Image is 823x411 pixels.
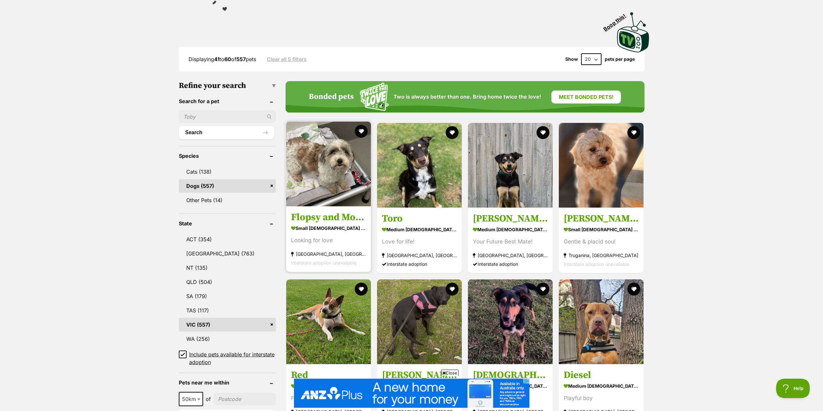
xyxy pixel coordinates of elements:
[179,392,203,406] span: 50km
[377,208,462,273] a: Toro medium [DEMOGRAPHIC_DATA] Dog Love for life! [GEOGRAPHIC_DATA], [GEOGRAPHIC_DATA] Interstate...
[179,380,276,385] header: Pets near me within
[382,369,457,381] h3: [PERSON_NAME]
[179,126,274,139] button: Search
[559,123,644,208] img: Quinn - Poodle (Miniature) Dog
[441,370,459,376] span: Close
[564,261,629,267] span: Interstate adoption unavailable
[564,237,639,246] div: Gentle & placid soul
[628,283,641,296] button: favourite
[446,283,459,296] button: favourite
[189,56,256,62] span: Displaying to of pets
[291,250,366,258] strong: [GEOGRAPHIC_DATA], [GEOGRAPHIC_DATA]
[286,279,371,364] img: Red - Australian Cattle Dog
[602,9,632,32] span: Boop this!
[179,247,276,260] a: [GEOGRAPHIC_DATA] (763)
[551,91,621,103] a: Meet bonded pets!
[536,126,549,139] button: favourite
[179,395,202,404] span: 50km
[267,56,307,62] a: Clear all 5 filters
[291,369,366,381] h3: Red
[179,98,276,104] header: Search for a pet
[179,111,276,123] input: Toby
[214,56,220,62] strong: 41
[617,12,649,52] img: PetRescue TV logo
[446,126,459,139] button: favourite
[360,83,389,111] img: Squiggle
[179,318,276,331] a: VIC (557)
[564,381,639,391] strong: medium [DEMOGRAPHIC_DATA] Dog
[382,212,457,225] h3: Toro
[382,260,457,268] div: Interstate adoption
[605,57,635,62] label: pets per page
[377,123,462,208] img: Toro - Australian Kelpie Dog
[628,126,641,139] button: favourite
[377,279,462,364] img: Molly - Labrador Retriever x Australian Kelpie Dog
[355,125,368,138] button: favourite
[468,208,553,273] a: [PERSON_NAME] medium [DEMOGRAPHIC_DATA] Dog Your Future Best Mate! [GEOGRAPHIC_DATA], [GEOGRAPHIC...
[286,122,371,206] img: Flopsy and Mopsy - Maltese x Shih Tzu Dog
[213,393,276,405] input: postcode
[179,153,276,159] header: Species
[564,394,639,403] div: Playful boy
[179,332,276,346] a: WA (256)
[291,236,366,245] div: Looking for love
[559,208,644,273] a: [PERSON_NAME] small [DEMOGRAPHIC_DATA] Dog Gentle & placid soul Truganina, [GEOGRAPHIC_DATA] Inte...
[179,81,276,90] h3: Refine your search
[564,251,639,260] strong: Truganina, [GEOGRAPHIC_DATA]
[179,221,276,226] header: State
[473,251,548,260] strong: [GEOGRAPHIC_DATA], [GEOGRAPHIC_DATA]
[394,94,541,100] span: Two is always better than one. Bring home twice the love!
[473,212,548,225] h3: [PERSON_NAME]
[564,369,639,381] h3: Diesel
[473,369,548,381] h3: [DEMOGRAPHIC_DATA]
[291,223,366,233] strong: small [DEMOGRAPHIC_DATA] Dog
[179,233,276,246] a: ACT (354)
[291,394,366,403] div: Fun personality
[236,56,246,62] strong: 557
[382,251,457,260] strong: [GEOGRAPHIC_DATA], [GEOGRAPHIC_DATA]
[473,260,548,268] div: Interstate adoption
[179,261,276,275] a: NT (135)
[291,381,366,391] strong: medium [DEMOGRAPHIC_DATA] Dog
[559,279,644,364] img: Diesel - Staffordshire Bull Terrier Dog
[536,283,549,296] button: favourite
[179,275,276,289] a: QLD (504)
[179,304,276,317] a: TAS (117)
[309,92,354,102] h4: Bonded pets
[382,237,457,246] div: Love for life!
[617,6,649,54] a: Boop this!
[473,225,548,234] strong: medium [DEMOGRAPHIC_DATA] Dog
[468,279,553,364] img: Bodhi - Australian Kelpie Dog
[564,212,639,225] h3: [PERSON_NAME]
[382,225,457,234] strong: medium [DEMOGRAPHIC_DATA] Dog
[564,225,639,234] strong: small [DEMOGRAPHIC_DATA] Dog
[565,57,578,62] span: Show
[294,379,529,408] iframe: Advertisement
[179,289,276,303] a: SA (179)
[224,56,231,62] strong: 60
[473,237,548,246] div: Your Future Best Mate!
[179,193,276,207] a: Other Pets (14)
[291,211,366,223] h3: Flopsy and Mopsy
[291,260,357,265] span: Interstate adoption unavailable
[355,283,368,296] button: favourite
[776,379,810,398] iframe: Help Scout Beacon - Open
[179,165,276,178] a: Cats (138)
[189,351,276,366] span: Include pets available for interstate adoption
[286,206,371,272] a: Flopsy and Mopsy small [DEMOGRAPHIC_DATA] Dog Looking for love [GEOGRAPHIC_DATA], [GEOGRAPHIC_DAT...
[468,123,553,208] img: Bert - Australian Kelpie Dog
[179,351,276,366] a: Include pets available for interstate adoption
[179,179,276,193] a: Dogs (557)
[206,395,211,403] span: of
